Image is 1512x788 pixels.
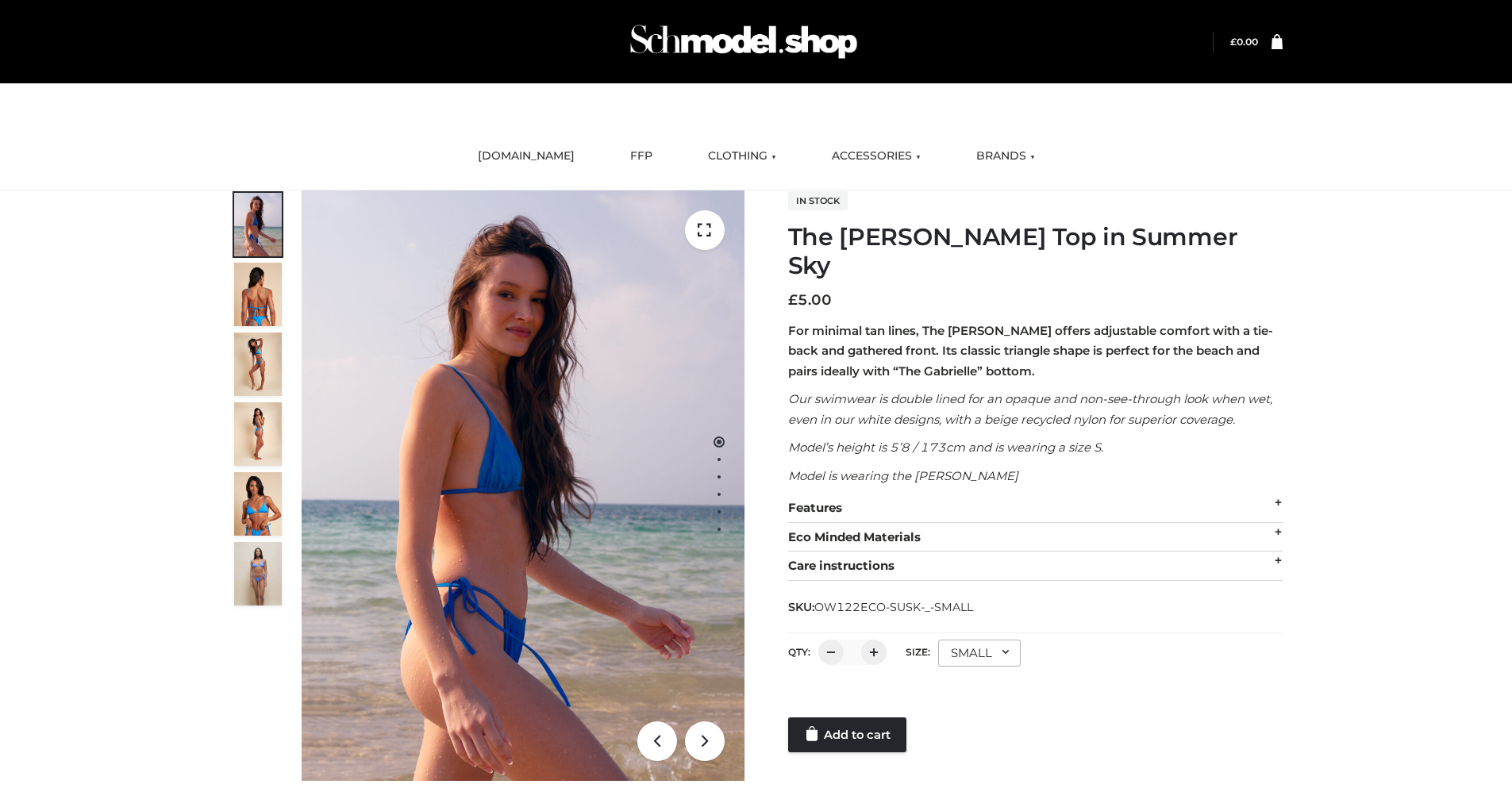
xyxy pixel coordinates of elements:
[234,263,282,326] img: 5.Alex-top_CN-1-1_1-1.jpg
[788,717,906,752] a: Add to cart
[964,139,1047,174] a: BRANDS
[618,139,664,174] a: FFP
[788,598,975,617] span: SKU:
[906,646,930,658] label: Size:
[788,468,1018,483] em: Model is wearing the [PERSON_NAME]
[234,402,282,466] img: 3.Alex-top_CN-1-1-2.jpg
[466,139,587,174] a: [DOMAIN_NAME]
[696,139,788,174] a: CLOTHING
[788,323,1273,379] strong: For minimal tan lines, The [PERSON_NAME] offers adjustable comfort with a tie-back and gathered f...
[788,223,1283,280] h1: The [PERSON_NAME] Top in Summer Sky
[788,291,832,309] bdi: 5.00
[788,391,1272,427] em: Our swimwear is double lined for an opaque and non-see-through look when wet, even in our white d...
[788,494,1283,523] div: Features
[788,552,1283,581] div: Care instructions
[938,640,1021,667] div: SMALL
[1230,36,1237,48] span: £
[234,542,282,605] img: SSVC.jpg
[820,139,933,174] a: ACCESSORIES
[234,332,282,396] img: 4.Alex-top_CN-1-1-2.jpg
[788,291,798,309] span: £
[788,191,848,210] span: In stock
[788,523,1283,552] div: Eco Minded Materials
[1230,36,1258,48] bdi: 0.00
[234,472,282,536] img: 2.Alex-top_CN-1-1-2.jpg
[1230,36,1258,48] a: £0.00
[625,10,863,73] img: Schmodel Admin 964
[788,440,1103,455] em: Model’s height is 5’8 / 173cm and is wearing a size S.
[814,600,973,614] span: OW122ECO-SUSK-_-SMALL
[302,190,744,781] img: 1.Alex-top_SS-1_4464b1e7-c2c9-4e4b-a62c-58381cd673c0 (1)
[788,646,810,658] label: QTY:
[234,193,282,256] img: 1.Alex-top_SS-1_4464b1e7-c2c9-4e4b-a62c-58381cd673c0-1.jpg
